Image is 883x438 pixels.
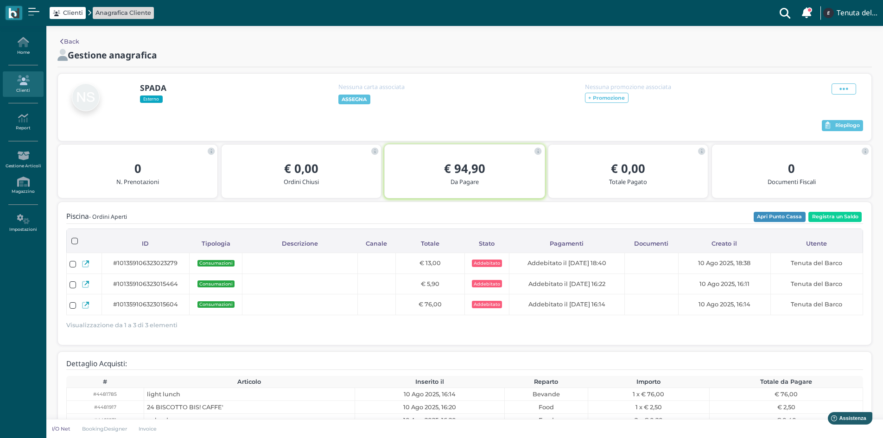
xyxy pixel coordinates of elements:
span: Addebitato il [DATE] 16:14 [528,300,605,309]
h2: Gestione anagrafica [68,50,157,60]
span: € 2,50 [777,403,795,412]
h5: Ordini Chiusi [229,178,374,185]
img: null SPADA [72,83,100,111]
h5: Documenti Fiscali [719,178,864,185]
span: Tenuta del Barco [791,279,842,288]
span: 10 Ago 2025, 16:11 [699,279,750,288]
div: Utente [770,235,863,253]
span: #101359106323015464 [113,279,178,288]
a: Impostazioni [3,210,43,236]
span: 10 Ago 2025, 16:20 [403,416,456,425]
span: Addebitato [472,280,502,287]
small: - Ordini Aperti [89,213,127,221]
h4: Piscina [66,213,127,221]
small: #4481917 [94,404,116,411]
span: 24 BISCOTTO BIS! CAFFE' [147,403,223,412]
small: #4481785 [93,391,117,398]
h5: Totale Pagato [556,178,700,185]
button: Riepilogo [822,120,863,131]
th: Totale da Pagare [710,376,863,388]
span: goleador [147,416,174,425]
a: Invoice [133,425,163,432]
span: Addebitato [472,301,502,308]
a: ... Tenuta del Barco [822,2,877,24]
div: Totale [395,235,464,253]
span: Clienti [63,8,83,17]
span: 2 x € 0,20 [635,416,663,425]
b: € 0,00 [611,160,645,177]
span: € 0,40 [776,416,796,425]
span: Consumazioni [197,260,235,267]
span: Food [539,416,554,425]
h5: Da Pagare [392,178,537,185]
a: Gestione Articoli [3,147,43,172]
span: 10 Ago 2025, 16:20 [403,403,456,412]
span: 10 Ago 2025, 18:38 [698,259,750,267]
a: Magazzino [3,173,43,198]
span: #101359106323015604 [113,300,178,309]
h5: Nessuna promozione associata [585,83,682,90]
div: Documenti [624,235,678,253]
b: 0 [788,160,795,177]
span: #101359106323023279 [113,259,178,267]
span: € 76,00 [775,390,798,399]
span: Tenuta del Barco [791,259,842,267]
span: 1 x € 76,00 [633,390,664,399]
b: € 0,00 [284,160,318,177]
small: #4481931 [94,417,116,424]
a: Back [60,37,79,46]
img: logo [8,8,19,19]
div: Creato il [678,235,770,253]
div: ID [102,235,189,253]
h4: Tenuta del Barco [837,9,877,17]
span: Food [539,403,554,412]
span: Bevande [533,390,560,399]
th: # [66,376,144,388]
span: 10 Ago 2025, 16:14 [699,300,750,309]
span: € 13,00 [419,259,441,267]
h4: Dettaglio Acquisti: [66,360,127,368]
iframe: Help widget launcher [817,409,875,430]
b: ASSEGNA [342,96,367,102]
button: Registra un Saldo [808,212,862,222]
div: Descrizione [242,235,358,253]
a: Home [3,33,43,59]
p: I/O Net [52,425,70,432]
span: € 5,90 [421,279,439,288]
img: ... [823,8,833,18]
span: Riepilogo [835,122,860,129]
th: Articolo [144,376,355,388]
a: BookingDesigner [76,425,133,432]
th: Inserito il [355,376,504,388]
b: 0 [134,160,141,177]
span: Addebitato [472,260,502,267]
span: 1 x € 2,50 [635,403,662,412]
h5: N. Prenotazioni [65,178,210,185]
span: 10 Ago 2025, 16:14 [404,390,456,399]
div: Stato [464,235,509,253]
span: light lunch [147,390,180,399]
th: Reparto [505,376,588,388]
a: Report [3,109,43,135]
span: Assistenza [27,7,61,14]
span: Visualizzazione da 1 a 3 di 3 elementi [66,319,178,331]
div: Canale [358,235,395,253]
th: Importo [588,376,709,388]
span: Esterno [140,95,163,103]
button: Apri Punto Cassa [754,212,806,222]
span: Consumazioni [197,301,235,308]
h5: Nessuna carta associata [338,83,436,90]
a: Anagrafica Cliente [95,8,151,17]
span: Consumazioni [197,280,235,287]
b: + Promozione [588,95,625,101]
b: € 94,90 [444,160,485,177]
a: Clienti [3,71,43,97]
a: Clienti [53,8,83,17]
b: SPADA [140,83,166,93]
div: Tipologia [190,235,242,253]
span: Addebitato il [DATE] 16:22 [528,279,605,288]
span: Tenuta del Barco [791,300,842,309]
div: Pagamenti [509,235,624,253]
span: € 76,00 [419,300,442,309]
